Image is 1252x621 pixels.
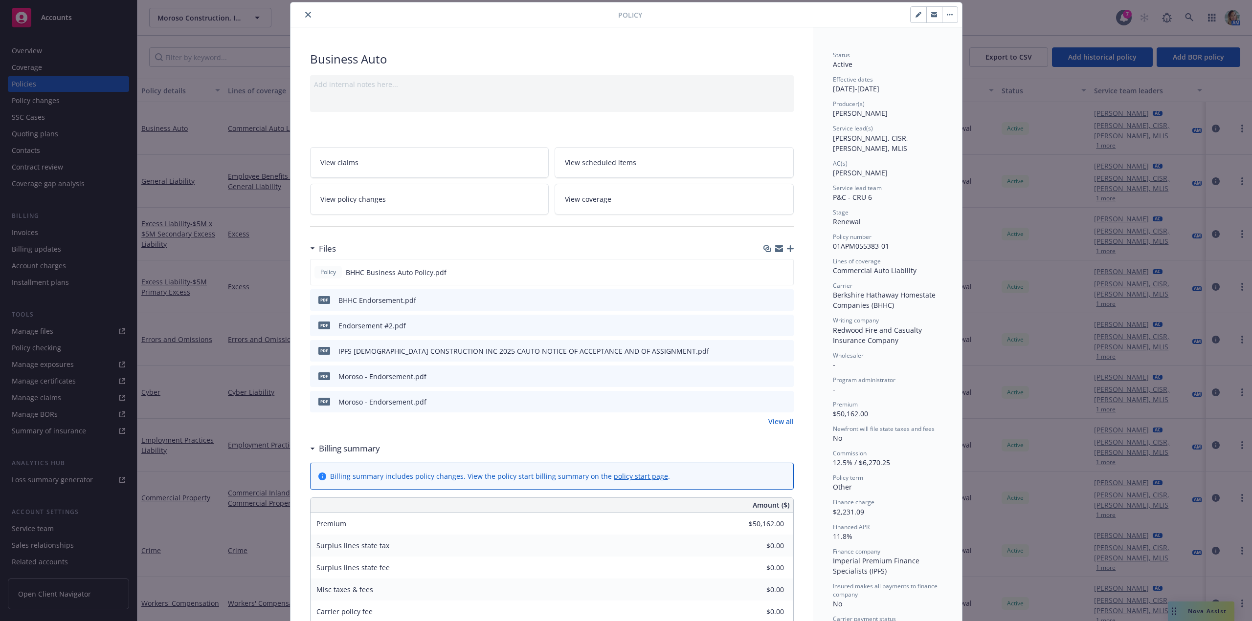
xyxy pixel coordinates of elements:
[833,498,874,506] span: Finance charge
[833,108,888,118] span: [PERSON_NAME]
[310,51,794,67] div: Business Auto
[765,371,773,382] button: download file
[833,133,910,153] span: [PERSON_NAME], CISR, [PERSON_NAME], MLIS
[833,482,852,492] span: Other
[765,397,773,407] button: download file
[765,267,773,278] button: download file
[318,321,330,329] span: pdf
[833,523,870,531] span: Financed APR
[833,241,889,251] span: 01APM055383-01
[833,217,861,226] span: Renewal
[833,547,880,556] span: Finance company
[618,10,642,20] span: Policy
[318,372,330,380] span: pdf
[316,585,373,594] span: Misc taxes & fees
[330,471,670,481] div: Billing summary includes policy changes. View the policy start billing summary on the .
[302,9,314,21] button: close
[310,184,549,214] a: View policy changes
[310,147,549,178] a: View claims
[318,398,330,405] span: pdf
[833,75,942,94] div: [DATE] - [DATE]
[316,541,389,550] span: Surplus lines state tax
[726,538,790,553] input: 0.00
[833,449,867,457] span: Commission
[765,321,773,331] button: download file
[833,458,890,467] span: 12.5% / $6,270.25
[319,242,336,255] h3: Files
[781,267,789,278] button: preview file
[833,582,942,599] span: Insured makes all payments to finance company
[338,371,426,382] div: Moroso - Endorsement.pdf
[346,267,447,278] span: BHHC Business Auto Policy.pdf
[320,194,386,204] span: View policy changes
[338,397,426,407] div: Moroso - Endorsement.pdf
[833,233,872,241] span: Policy number
[310,242,336,255] div: Files
[614,471,668,481] a: policy start page
[833,376,895,384] span: Program administrator
[833,425,935,433] span: Newfront will file state taxes and fees
[768,416,794,427] a: View all
[833,208,849,216] span: Stage
[833,184,882,192] span: Service lead team
[765,346,773,356] button: download file
[318,268,338,277] span: Policy
[726,604,790,619] input: 0.00
[833,159,848,168] span: AC(s)
[314,79,790,89] div: Add internal notes here...
[833,193,872,202] span: P&C - CRU 6
[555,147,794,178] a: View scheduled items
[338,321,406,331] div: Endorsement #2.pdf
[781,321,790,331] button: preview file
[833,599,842,608] span: No
[781,397,790,407] button: preview file
[833,385,835,394] span: -
[310,442,380,455] div: Billing summary
[555,184,794,214] a: View coverage
[833,100,865,108] span: Producer(s)
[833,257,881,265] span: Lines of coverage
[833,51,850,59] span: Status
[833,400,858,408] span: Premium
[726,560,790,575] input: 0.00
[833,433,842,443] span: No
[833,316,879,324] span: Writing company
[833,265,942,276] div: Commercial Auto Liability
[833,473,863,482] span: Policy term
[318,296,330,303] span: pdf
[833,409,868,418] span: $50,162.00
[833,168,888,177] span: [PERSON_NAME]
[316,563,390,572] span: Surplus lines state fee
[765,295,773,305] button: download file
[833,507,864,516] span: $2,231.09
[833,351,864,360] span: Wholesaler
[753,500,789,510] span: Amount ($)
[833,360,835,369] span: -
[320,157,358,168] span: View claims
[338,346,709,356] div: IPFS [DEMOGRAPHIC_DATA] CONSTRUCTION INC 2025 CAUTO NOTICE OF ACCEPTANCE AND OF ASSIGNMENT.pdf
[781,371,790,382] button: preview file
[781,295,790,305] button: preview file
[565,157,636,168] span: View scheduled items
[338,295,416,305] div: BHHC Endorsement.pdf
[833,75,873,84] span: Effective dates
[316,607,373,616] span: Carrier policy fee
[565,194,611,204] span: View coverage
[833,556,921,576] span: Imperial Premium Finance Specialists (IPFS)
[833,60,852,69] span: Active
[781,346,790,356] button: preview file
[726,582,790,597] input: 0.00
[833,124,873,132] span: Service lead(s)
[316,519,346,528] span: Premium
[833,290,938,310] span: Berkshire Hathaway Homestate Companies (BHHC)
[318,347,330,354] span: pdf
[833,325,924,345] span: Redwood Fire and Casualty Insurance Company
[319,442,380,455] h3: Billing summary
[726,516,790,531] input: 0.00
[833,532,852,541] span: 11.8%
[833,281,852,290] span: Carrier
